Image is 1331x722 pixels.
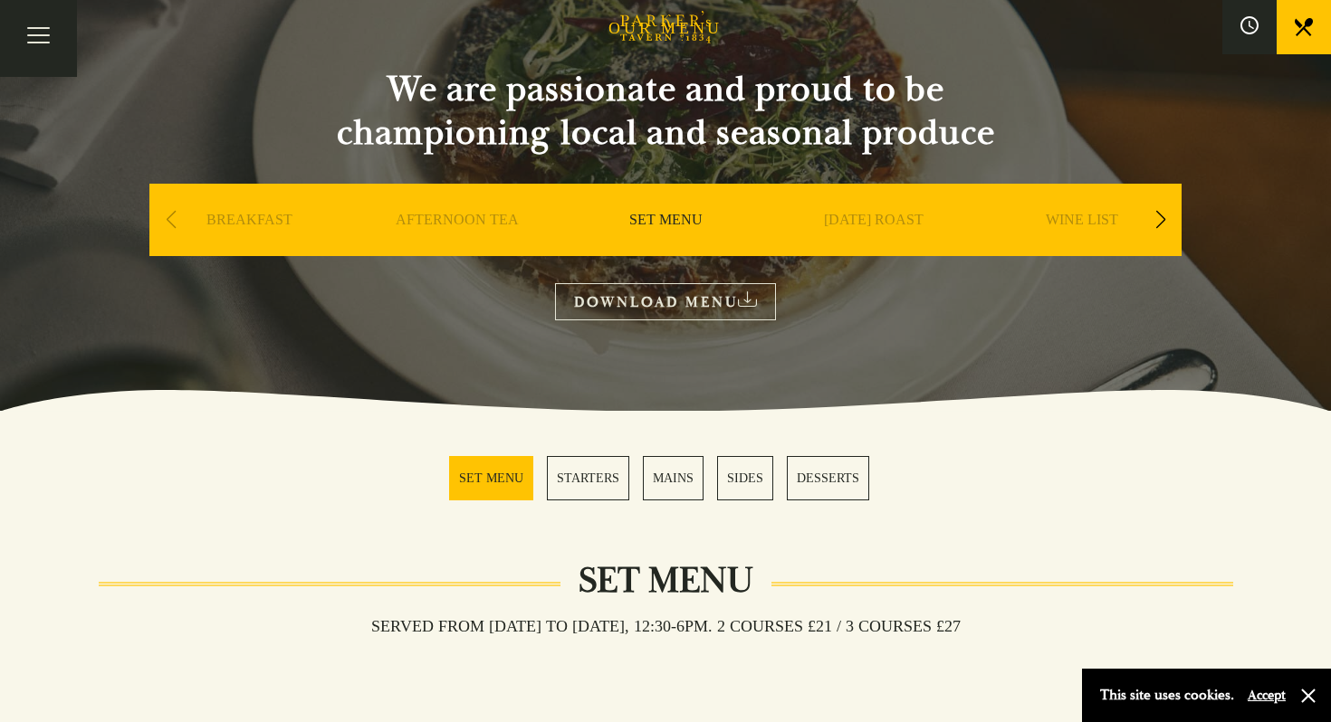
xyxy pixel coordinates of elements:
[629,211,703,283] a: SET MENU
[149,184,349,310] div: 1 / 9
[1100,682,1234,708] p: This site uses cookies.
[449,456,533,500] a: 1 / 5
[982,184,1182,310] div: 5 / 9
[555,283,776,320] a: DOWNLOAD MENU
[353,616,979,636] h3: Served from [DATE] to [DATE], 12:30-6pm. 2 COURSES £21 / 3 COURSES £27
[608,19,723,39] h1: OUR MENU
[717,456,773,500] a: 4 / 5
[774,184,973,310] div: 4 / 9
[396,211,519,283] a: AFTERNOON TEA
[1299,687,1317,705] button: Close and accept
[303,68,1028,155] h2: We are passionate and proud to be championing local and seasonal produce
[206,211,292,283] a: BREAKFAST
[547,456,629,500] a: 2 / 5
[560,559,771,603] h2: Set Menu
[1148,200,1173,240] div: Next slide
[158,200,183,240] div: Previous slide
[643,456,704,500] a: 3 / 5
[787,456,869,500] a: 5 / 5
[1248,687,1286,704] button: Accept
[358,184,557,310] div: 2 / 9
[824,211,924,283] a: [DATE] ROAST
[1046,211,1118,283] a: WINE LIST
[566,184,765,310] div: 3 / 9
